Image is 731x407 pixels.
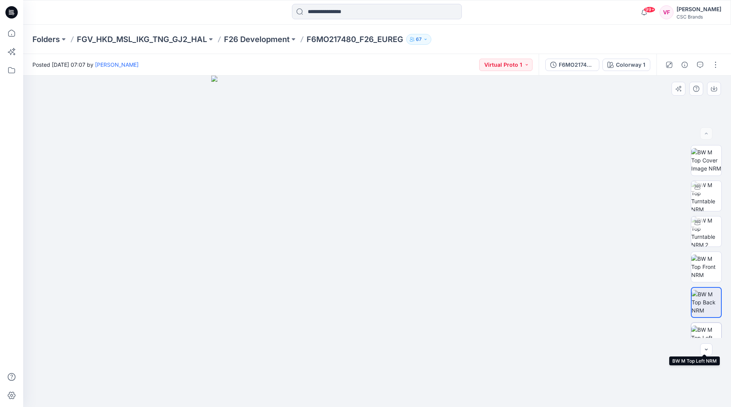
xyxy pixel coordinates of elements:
div: F6MO217480_F26_EUREG_VP1 [559,61,594,69]
div: CSC Brands [677,14,721,20]
a: FGV_HKD_MSL_IKG_TNG_GJ2_HAL [77,34,207,45]
img: eyJhbGciOiJIUzI1NiIsImtpZCI6IjAiLCJzbHQiOiJzZXMiLCJ0eXAiOiJKV1QifQ.eyJkYXRhIjp7InR5cGUiOiJzdG9yYW... [211,76,543,407]
a: Folders [32,34,60,45]
a: F26 Development [224,34,290,45]
button: F6MO217480_F26_EUREG_VP1 [545,59,599,71]
div: VF [660,5,673,19]
span: Posted [DATE] 07:07 by [32,61,139,69]
p: F6MO217480_F26_EUREG [307,34,403,45]
img: BW M Top Cover Image NRM [691,148,721,172]
img: BW M Top Front NRM [691,255,721,279]
img: BW M Top Left NRM [691,326,721,350]
button: 67 [406,34,431,45]
a: [PERSON_NAME] [95,61,139,68]
div: Colorway 1 [616,61,645,69]
img: BW M Top Back NRM [692,290,721,314]
p: 67 [416,35,422,44]
span: 99+ [644,7,655,13]
button: Colorway 1 [602,59,650,71]
div: [PERSON_NAME] [677,5,721,14]
img: BW M Top Turntable NRM 2 [691,216,721,247]
img: BW M Top Turntable NRM [691,181,721,211]
button: Details [678,59,691,71]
